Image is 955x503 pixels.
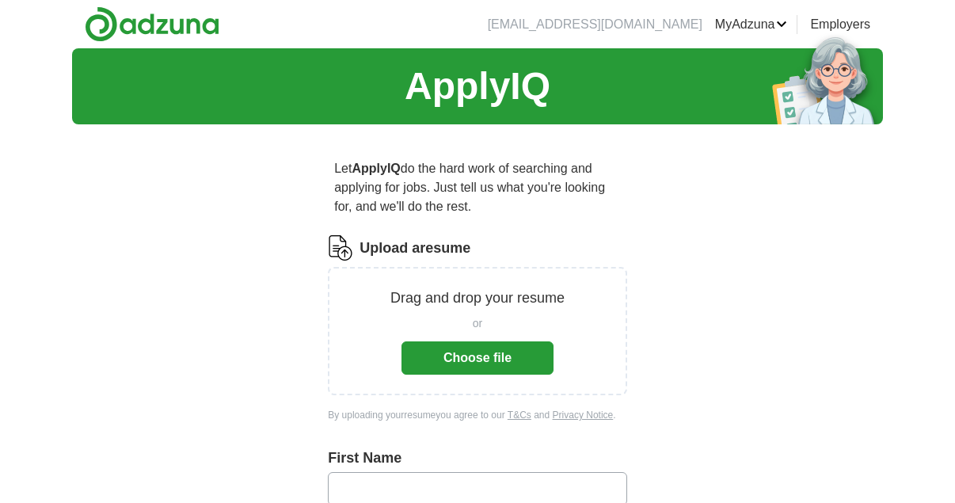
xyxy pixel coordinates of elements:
div: By uploading your resume you agree to our and . [328,408,627,422]
a: Employers [810,15,870,34]
li: [EMAIL_ADDRESS][DOMAIN_NAME] [488,15,702,34]
p: Let do the hard work of searching and applying for jobs. Just tell us what you're looking for, an... [328,153,627,223]
a: Privacy Notice [553,410,614,421]
span: or [473,315,482,332]
img: Adzuna logo [85,6,219,42]
button: Choose file [401,341,554,375]
label: Upload a resume [360,238,470,259]
img: CV Icon [328,235,353,261]
strong: ApplyIQ [352,162,400,175]
h1: ApplyIQ [405,58,550,115]
label: First Name [328,448,627,469]
a: T&Cs [508,410,531,421]
a: MyAdzuna [715,15,788,34]
p: Drag and drop your resume [390,288,565,309]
